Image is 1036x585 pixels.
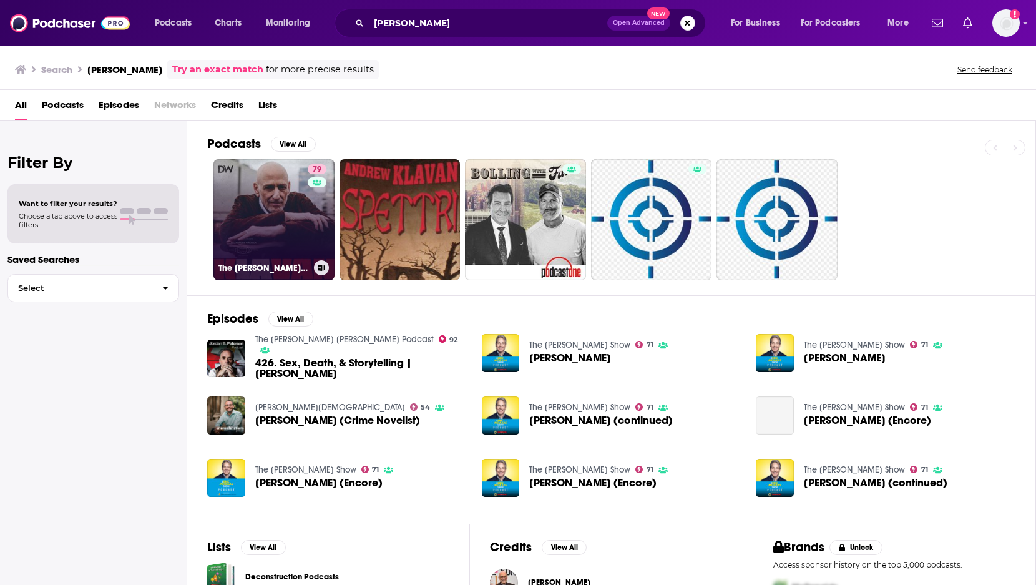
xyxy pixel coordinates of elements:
img: Andrew Klavan (continued) [482,396,520,435]
a: Andrew Klavan (continued) [804,478,947,488]
a: Mere Christians [255,402,405,413]
span: 54 [421,405,430,410]
a: Credits [211,95,243,120]
span: Podcasts [155,14,192,32]
div: Search podcasts, credits, & more... [346,9,718,37]
span: 71 [647,405,653,410]
span: Choose a tab above to access filters. [19,212,117,229]
a: Episodes [99,95,139,120]
h2: Filter By [7,154,179,172]
span: [PERSON_NAME] (continued) [804,478,947,488]
span: Logged in as TinaPugh [992,9,1020,37]
span: 71 [921,342,928,348]
span: 71 [647,342,653,348]
span: [PERSON_NAME] (Encore) [255,478,383,488]
a: Andrew Klavan (Encore) [255,478,383,488]
a: Andrew Klavan (Crime Novelist) [207,396,245,435]
a: 426. Sex, Death, & Storytelling | Andrew Klavan [255,358,467,379]
span: Monitoring [266,14,310,32]
a: PodcastsView All [207,136,316,152]
a: Podcasts [42,95,84,120]
span: 71 [372,467,379,473]
h3: The [PERSON_NAME] Show [218,263,309,273]
a: Andrew Klavan (continued) [529,415,673,426]
a: Andrew Klavan (Crime Novelist) [255,415,420,426]
span: [PERSON_NAME] (Encore) [804,415,931,426]
button: Show profile menu [992,9,1020,37]
span: [PERSON_NAME] [529,353,611,363]
a: 54 [410,403,431,411]
a: 71 [910,466,928,473]
a: Andrew Klavan [804,353,886,363]
h2: Lists [207,539,231,555]
a: The Eric Metaxas Show [255,465,356,475]
button: open menu [879,13,924,33]
h2: Credits [490,539,532,555]
span: For Business [731,14,780,32]
a: 71 [635,341,653,348]
img: Andrew Klavan [756,334,794,372]
a: ListsView All [207,539,286,555]
span: Select [8,284,152,292]
span: [PERSON_NAME] (Encore) [529,478,657,488]
h2: Episodes [207,311,258,327]
img: Andrew Klavan (Encore) [482,459,520,497]
span: Want to filter your results? [19,199,117,208]
a: Andrew Klavan (Encore) [529,478,657,488]
span: More [887,14,909,32]
span: for more precise results [266,62,374,77]
a: The Eric Metaxas Show [529,465,630,475]
button: View All [542,540,587,555]
a: CreditsView All [490,539,587,555]
img: Andrew Klavan (Encore) [207,459,245,497]
a: Andrew Klavan (Encore) [756,396,794,435]
span: For Podcasters [801,14,861,32]
a: The Jordan B. Peterson Podcast [255,334,434,345]
a: The Eric Metaxas Show [804,465,905,475]
span: 79 [313,164,321,176]
a: The Eric Metaxas Show [804,340,905,350]
svg: Add a profile image [1010,9,1020,19]
a: 79The [PERSON_NAME] Show [213,159,335,280]
button: open menu [257,13,326,33]
img: User Profile [992,9,1020,37]
span: [PERSON_NAME] [804,353,886,363]
img: Andrew Klavan [482,334,520,372]
span: [PERSON_NAME] (continued) [529,415,673,426]
a: Andrew Klavan (Encore) [804,415,931,426]
img: Podchaser - Follow, Share and Rate Podcasts [10,11,130,35]
a: Charts [207,13,249,33]
button: open menu [146,13,208,33]
a: All [15,95,27,120]
p: Saved Searches [7,253,179,265]
a: The Eric Metaxas Show [804,402,905,413]
a: 71 [635,403,653,411]
a: Show notifications dropdown [958,12,977,34]
button: Select [7,274,179,302]
a: The Eric Metaxas Show [529,402,630,413]
span: New [647,7,670,19]
span: 71 [921,467,928,473]
span: Networks [154,95,196,120]
a: 71 [635,466,653,473]
span: Charts [215,14,242,32]
span: 71 [921,405,928,410]
button: Send feedback [954,64,1016,75]
button: Open AdvancedNew [607,16,670,31]
a: Lists [258,95,277,120]
a: 71 [910,341,928,348]
a: The Eric Metaxas Show [529,340,630,350]
a: Try an exact match [172,62,263,77]
span: 71 [647,467,653,473]
h2: Podcasts [207,136,261,152]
